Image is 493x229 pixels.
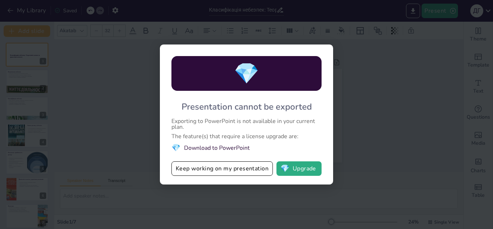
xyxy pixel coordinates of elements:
div: Presentation cannot be exported [182,101,312,113]
div: The feature(s) that require a license upgrade are: [171,133,322,139]
div: Exporting to PowerPoint is not available in your current plan. [171,118,322,130]
span: diamond [234,60,259,88]
span: diamond [280,165,289,172]
span: diamond [171,143,180,153]
button: diamondUpgrade [276,161,322,176]
button: Keep working on my presentation [171,161,273,176]
li: Download to PowerPoint [171,143,322,153]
